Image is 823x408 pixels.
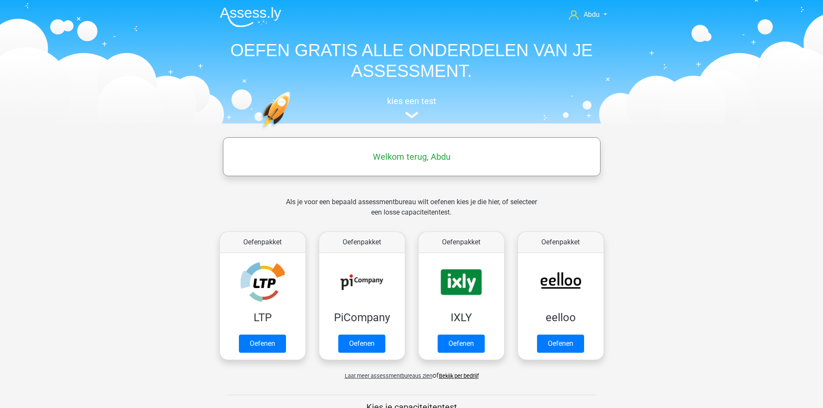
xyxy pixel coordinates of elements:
span: Abdu [584,10,600,19]
span: Laat meer assessmentbureaus zien [345,373,432,379]
h1: OEFEN GRATIS ALLE ONDERDELEN VAN JE ASSESSMENT. [213,40,610,81]
img: Assessly [220,7,281,27]
a: Oefenen [438,335,485,353]
img: assessment [405,112,418,118]
a: Oefenen [537,335,584,353]
a: Oefenen [239,335,286,353]
a: kies een test [213,96,610,119]
h5: kies een test [213,96,610,106]
a: Oefenen [338,335,385,353]
h5: Welkom terug, Abdu [227,152,596,162]
a: Abdu [566,9,610,20]
div: of [213,364,610,381]
img: oefenen [261,92,324,170]
div: Als je voor een bepaald assessmentbureau wilt oefenen kies je die hier, of selecteer een losse ca... [279,197,544,228]
a: Bekijk per bedrijf [439,373,479,379]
